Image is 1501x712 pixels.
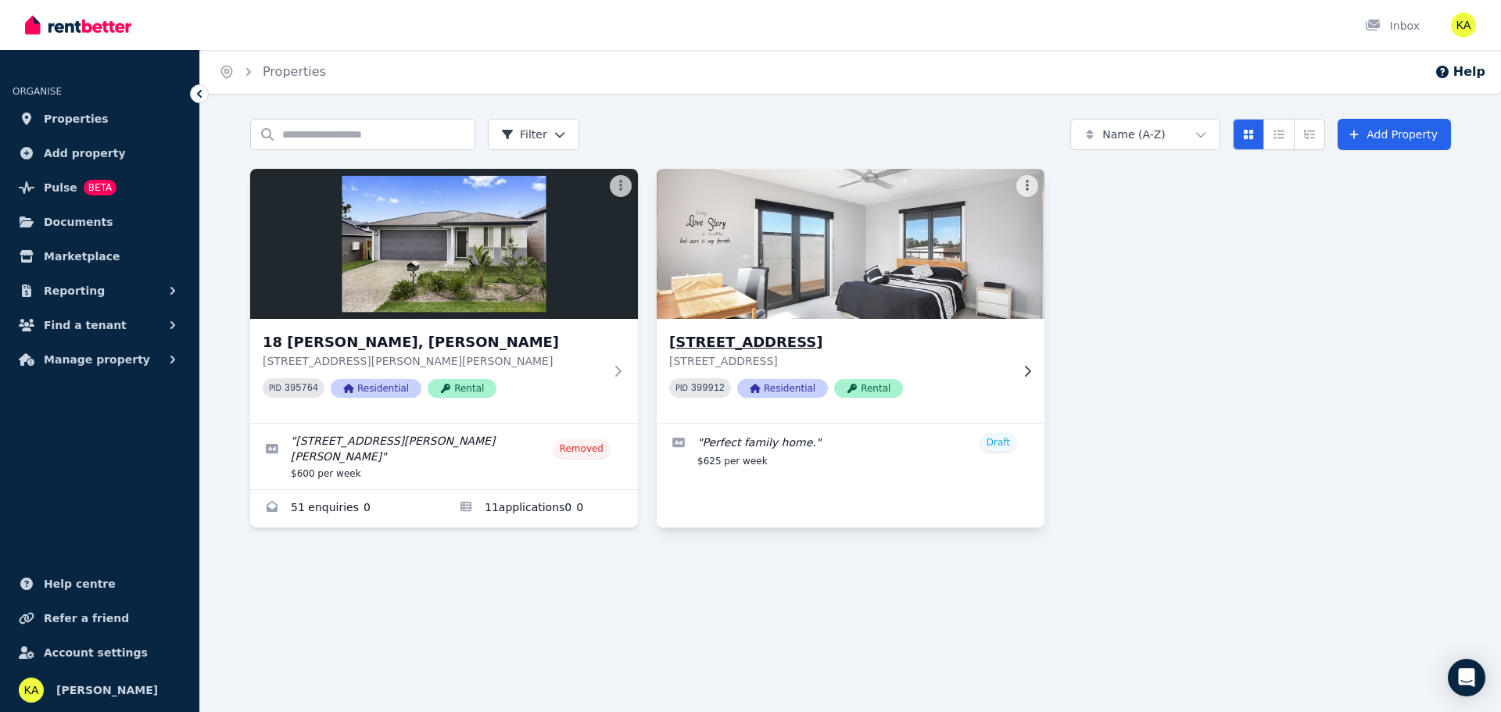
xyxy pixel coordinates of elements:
span: Rental [428,379,496,398]
span: Help centre [44,574,116,593]
span: Refer a friend [44,609,129,628]
h3: 18 [PERSON_NAME], [PERSON_NAME] [263,331,604,353]
span: Marketplace [44,247,120,266]
button: Manage property [13,344,187,375]
a: PulseBETA [13,172,187,203]
a: Enquiries for 18 Daniell Cl, Ripley [250,490,444,528]
nav: Breadcrumb [200,50,345,94]
button: Find a tenant [13,309,187,341]
a: Add Property [1338,119,1451,150]
div: Open Intercom Messenger [1448,659,1485,696]
span: Filter [501,127,547,142]
a: Account settings [13,637,187,668]
h3: [STREET_ADDRESS] [669,331,1010,353]
a: 18 Daniell Cl, Ripley18 [PERSON_NAME], [PERSON_NAME][STREET_ADDRESS][PERSON_NAME][PERSON_NAME]PID... [250,169,638,423]
span: Reporting [44,281,105,300]
a: Applications for 18 Daniell Cl, Ripley [444,490,638,528]
button: Card view [1233,119,1264,150]
span: Residential [331,379,421,398]
span: Documents [44,213,113,231]
img: RentBetter [25,13,131,37]
a: Documents [13,206,187,238]
span: ORGANISE [13,86,62,97]
span: Residential [737,379,828,398]
img: 45A Toora Dr, Westmeadows [647,165,1055,323]
a: Refer a friend [13,603,187,634]
a: Marketplace [13,241,187,272]
button: Name (A-Z) [1070,119,1220,150]
p: [STREET_ADDRESS][PERSON_NAME][PERSON_NAME] [263,353,604,369]
code: 399912 [691,383,725,394]
button: Compact list view [1263,119,1295,150]
button: Expanded list view [1294,119,1325,150]
img: Kieran Adamantine [1451,13,1476,38]
span: [PERSON_NAME] [56,681,158,699]
div: View options [1233,119,1325,150]
small: PID [269,384,281,392]
small: PID [675,384,688,392]
span: Rental [834,379,903,398]
p: [STREET_ADDRESS] [669,353,1010,369]
button: More options [610,175,632,197]
span: Pulse [44,178,77,197]
code: 395764 [285,383,318,394]
a: Properties [263,64,326,79]
span: Properties [44,109,109,128]
button: More options [1016,175,1038,197]
div: Inbox [1365,18,1420,34]
a: Edit listing: 18 Daniell Close, Ripley [250,424,638,489]
span: Find a tenant [44,316,127,335]
img: Kieran Adamantine [19,678,44,703]
span: Manage property [44,350,150,369]
button: Help [1435,63,1485,81]
a: 45A Toora Dr, Westmeadows[STREET_ADDRESS][STREET_ADDRESS]PID 399912ResidentialRental [657,169,1044,423]
button: Filter [488,119,579,150]
span: BETA [84,180,116,195]
a: Edit listing: Perfect family home. [657,424,1044,477]
button: Reporting [13,275,187,306]
span: Account settings [44,643,148,662]
span: Name (A-Z) [1102,127,1166,142]
a: Add property [13,138,187,169]
a: Properties [13,103,187,134]
span: Add property [44,144,126,163]
a: Help centre [13,568,187,599]
img: 18 Daniell Cl, Ripley [250,169,638,319]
